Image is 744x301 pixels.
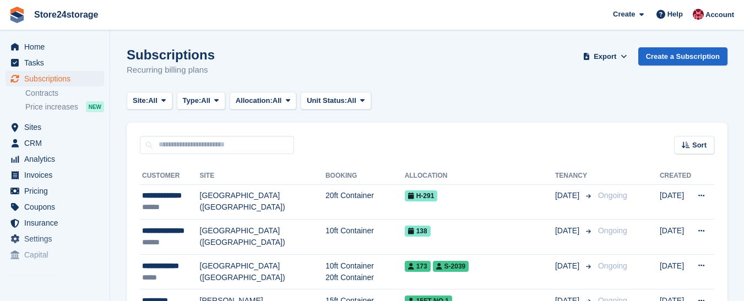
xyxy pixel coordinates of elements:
[24,215,90,231] span: Insurance
[25,102,78,112] span: Price increases
[433,261,469,272] span: S-2039
[24,231,90,247] span: Settings
[6,119,104,135] a: menu
[24,199,90,215] span: Coupons
[10,272,110,283] span: Storefront
[705,9,734,20] span: Account
[555,225,582,237] span: [DATE]
[183,95,202,106] span: Type:
[177,92,225,110] button: Type: All
[6,55,104,70] a: menu
[660,254,691,289] td: [DATE]
[325,254,405,289] td: 10ft Container 20ft Container
[405,226,431,237] span: 138
[6,215,104,231] a: menu
[667,9,683,20] span: Help
[24,39,90,54] span: Home
[25,88,104,98] a: Contracts
[24,247,90,262] span: Capital
[325,220,405,255] td: 10ft Container
[24,135,90,151] span: CRM
[660,184,691,220] td: [DATE]
[692,140,707,151] span: Sort
[230,92,297,110] button: Allocation: All
[638,47,727,65] a: Create a Subscription
[598,261,627,270] span: Ongoing
[6,71,104,86] a: menu
[25,101,104,113] a: Price increases NEW
[598,191,627,200] span: Ongoing
[133,95,148,106] span: Site:
[693,9,704,20] img: Mandy Huges
[6,199,104,215] a: menu
[347,95,356,106] span: All
[24,183,90,199] span: Pricing
[325,167,405,185] th: Booking
[660,167,691,185] th: Created
[24,71,90,86] span: Subscriptions
[200,167,325,185] th: Site
[30,6,103,24] a: Store24storage
[6,151,104,167] a: menu
[148,95,158,106] span: All
[660,220,691,255] td: [DATE]
[405,167,555,185] th: Allocation
[6,247,104,262] a: menu
[201,95,210,106] span: All
[200,220,325,255] td: [GEOGRAPHIC_DATA] ([GEOGRAPHIC_DATA])
[555,260,582,272] span: [DATE]
[581,47,629,65] button: Export
[325,184,405,220] td: 20ft Container
[236,95,273,106] span: Allocation:
[140,167,200,185] th: Customer
[6,231,104,247] a: menu
[24,151,90,167] span: Analytics
[6,135,104,151] a: menu
[127,47,215,62] h1: Subscriptions
[598,226,627,235] span: Ongoing
[6,39,104,54] a: menu
[24,119,90,135] span: Sites
[200,184,325,220] td: [GEOGRAPHIC_DATA] ([GEOGRAPHIC_DATA])
[6,167,104,183] a: menu
[9,7,25,23] img: stora-icon-8386f47178a22dfd0bd8f6a31ec36ba5ce8667c1dd55bd0f319d3a0aa187defe.svg
[86,101,104,112] div: NEW
[307,95,347,106] span: Unit Status:
[6,183,104,199] a: menu
[273,95,282,106] span: All
[127,92,172,110] button: Site: All
[594,51,616,62] span: Export
[613,9,635,20] span: Create
[24,55,90,70] span: Tasks
[24,167,90,183] span: Invoices
[555,190,582,201] span: [DATE]
[555,167,594,185] th: Tenancy
[301,92,371,110] button: Unit Status: All
[405,261,431,272] span: 173
[127,64,215,76] p: Recurring billing plans
[405,190,438,201] span: H-291
[200,254,325,289] td: [GEOGRAPHIC_DATA] ([GEOGRAPHIC_DATA])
